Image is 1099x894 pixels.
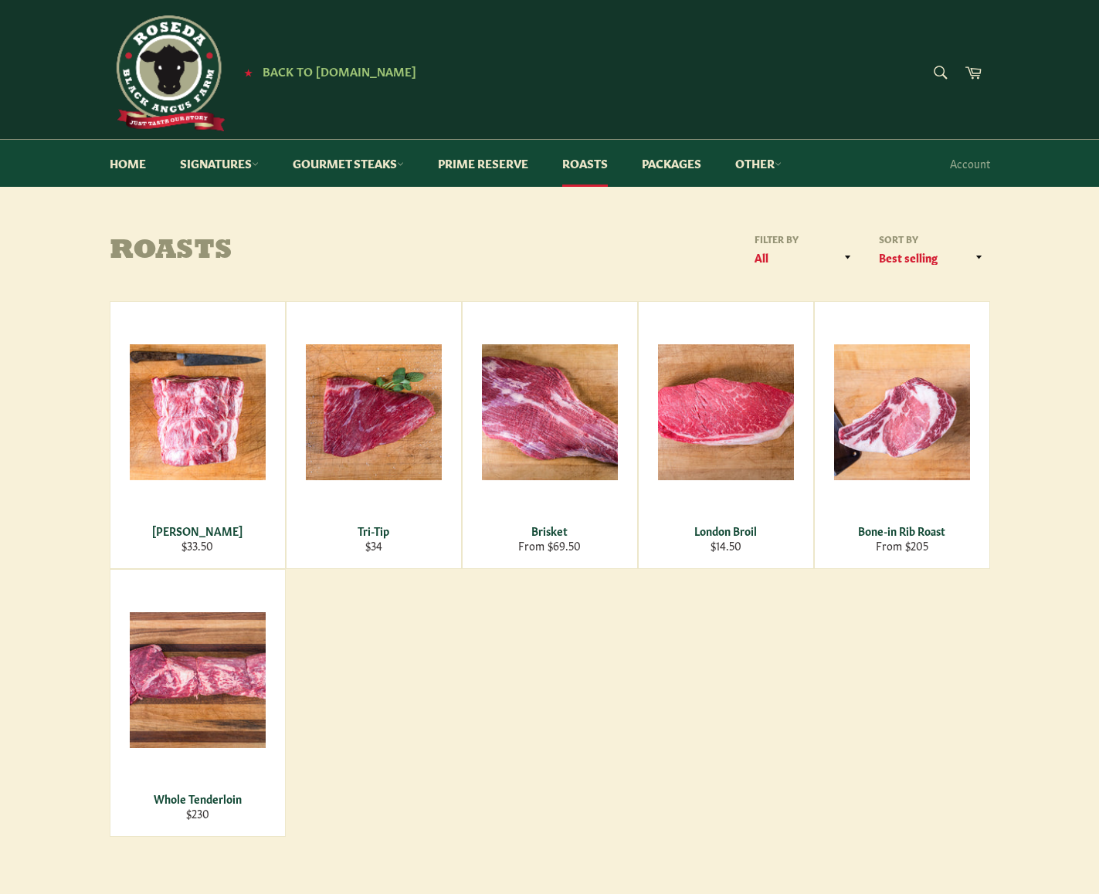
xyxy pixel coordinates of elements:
[110,569,286,837] a: Whole Tenderloin Whole Tenderloin $230
[244,66,253,78] span: ★
[296,538,451,553] div: $34
[110,236,550,267] h1: Roasts
[422,140,544,187] a: Prime Reserve
[120,538,275,553] div: $33.50
[834,344,970,480] img: Bone-in Rib Roast
[824,538,979,553] div: From $205
[110,301,286,569] a: Chuck Roast [PERSON_NAME] $33.50
[482,344,618,480] img: Brisket
[648,523,803,538] div: London Broil
[130,612,266,748] img: Whole Tenderloin
[286,301,462,569] a: Tri-Tip Tri-Tip $34
[638,301,814,569] a: London Broil London Broil $14.50
[626,140,717,187] a: Packages
[296,523,451,538] div: Tri-Tip
[547,140,623,187] a: Roasts
[236,66,416,78] a: ★ Back to [DOMAIN_NAME]
[874,232,990,246] label: Sort by
[749,232,859,246] label: Filter by
[165,140,274,187] a: Signatures
[94,140,161,187] a: Home
[720,140,797,187] a: Other
[120,791,275,806] div: Whole Tenderloin
[130,344,266,480] img: Chuck Roast
[814,301,990,569] a: Bone-in Rib Roast Bone-in Rib Roast From $205
[277,140,419,187] a: Gourmet Steaks
[942,141,998,186] a: Account
[462,301,638,569] a: Brisket Brisket From $69.50
[120,523,275,538] div: [PERSON_NAME]
[648,538,803,553] div: $14.50
[263,63,416,79] span: Back to [DOMAIN_NAME]
[472,538,627,553] div: From $69.50
[306,344,442,480] img: Tri-Tip
[658,344,794,480] img: London Broil
[110,15,226,131] img: Roseda Beef
[120,806,275,821] div: $230
[824,523,979,538] div: Bone-in Rib Roast
[472,523,627,538] div: Brisket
